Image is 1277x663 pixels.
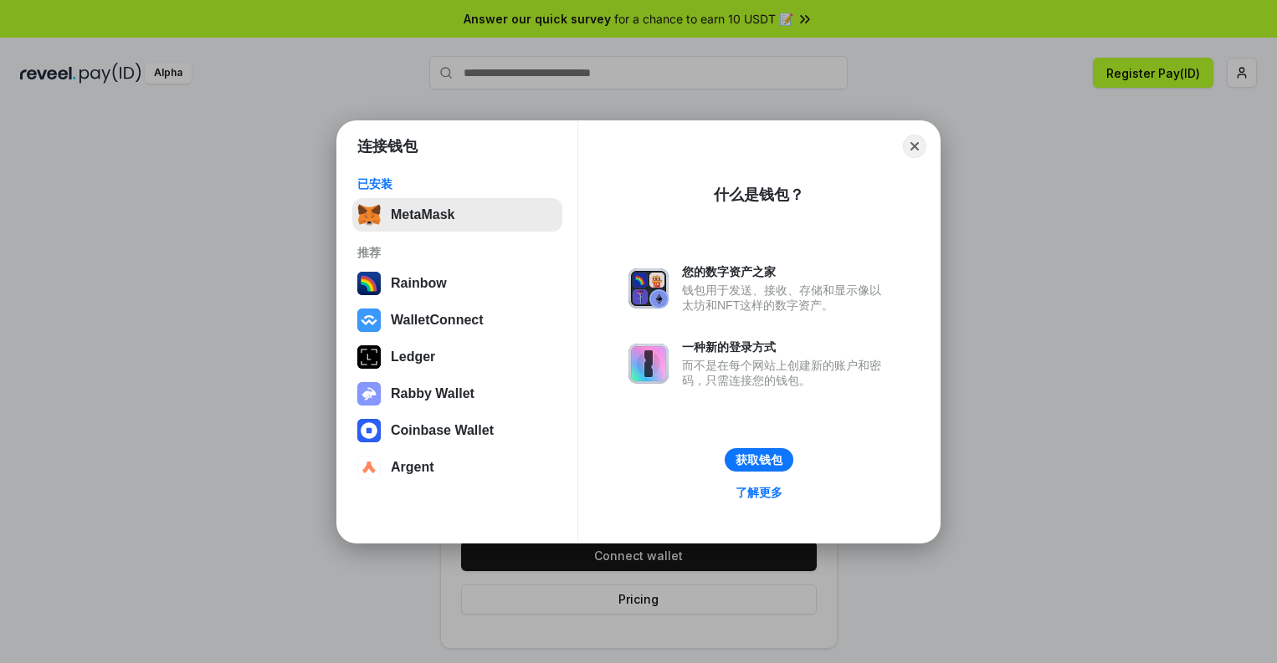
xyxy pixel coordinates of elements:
button: 获取钱包 [725,448,793,472]
div: 推荐 [357,245,557,260]
img: svg+xml,%3Csvg%20xmlns%3D%22http%3A%2F%2Fwww.w3.org%2F2000%2Fsvg%22%20width%3D%2228%22%20height%3... [357,345,381,369]
button: WalletConnect [352,303,562,337]
div: Rabby Wallet [391,386,474,401]
div: 钱包用于发送、接收、存储和显示像以太坊和NFT这样的数字资产。 [682,283,890,313]
button: MetaMask [352,198,562,232]
img: svg+xml,%3Csvg%20xmlns%3D%22http%3A%2F%2Fwww.w3.org%2F2000%2Fsvg%22%20fill%3D%22none%22%20viewBox... [357,382,381,405]
img: svg+xml,%3Csvg%20xmlns%3D%22http%3A%2F%2Fwww.w3.org%2F2000%2Fsvg%22%20fill%3D%22none%22%20viewBox... [628,268,669,309]
div: 而不是在每个网站上创建新的账户和密码，只需连接您的钱包。 [682,358,890,388]
div: Coinbase Wallet [391,423,494,438]
img: svg+xml,%3Csvg%20width%3D%2228%22%20height%3D%2228%22%20viewBox%3D%220%200%2028%2028%22%20fill%3D... [357,309,381,332]
div: 获取钱包 [736,452,782,467]
button: Rabby Wallet [352,377,562,411]
button: Close [903,135,926,158]
button: Coinbase Wallet [352,414,562,447]
h1: 连接钱包 [357,136,418,156]
img: svg+xml,%3Csvg%20width%3D%22120%22%20height%3D%22120%22%20viewBox%3D%220%200%20120%20120%22%20fil... [357,272,381,295]
div: 已安装 [357,176,557,191]
div: 什么是钱包？ [714,185,804,205]
div: 一种新的登录方式 [682,339,890,354]
img: svg+xml,%3Csvg%20width%3D%2228%22%20height%3D%2228%22%20viewBox%3D%220%200%2028%2028%22%20fill%3D... [357,456,381,479]
button: Ledger [352,340,562,374]
img: svg+xml,%3Csvg%20fill%3D%22none%22%20height%3D%2233%22%20viewBox%3D%220%200%2035%2033%22%20width%... [357,203,381,227]
div: Rainbow [391,276,447,291]
div: 了解更多 [736,485,782,500]
img: svg+xml,%3Csvg%20xmlns%3D%22http%3A%2F%2Fwww.w3.org%2F2000%2Fsvg%22%20fill%3D%22none%22%20viewBox... [628,344,669,384]
div: Argent [391,460,434,475]
div: Ledger [391,349,435,365]
img: svg+xml,%3Csvg%20width%3D%2228%22%20height%3D%2228%22%20viewBox%3D%220%200%2028%2028%22%20fill%3D... [357,419,381,442]
button: Argent [352,451,562,484]
div: 您的数字资产之家 [682,264,890,279]
div: MetaMask [391,207,454,222]
div: WalletConnect [391,313,484,328]
a: 了解更多 [726,482,792,503]
button: Rainbow [352,267,562,300]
